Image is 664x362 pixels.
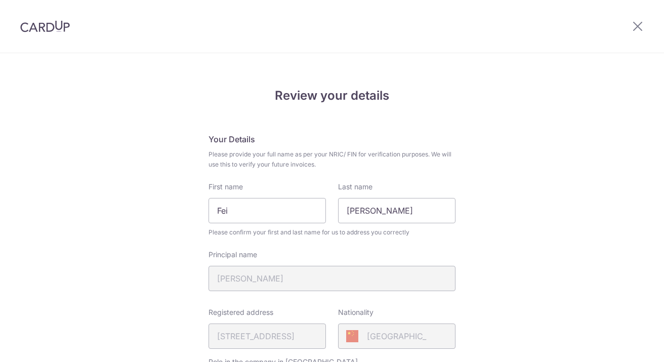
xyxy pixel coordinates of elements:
[209,198,326,223] input: First Name
[209,133,455,145] h5: Your Details
[338,307,373,317] label: Nationality
[338,182,372,192] label: Last name
[209,227,455,237] span: Please confirm your first and last name for us to address you correctly
[209,87,455,105] h4: Review your details
[20,20,70,32] img: CardUp
[209,182,243,192] label: First name
[599,332,654,357] iframe: Opens a widget where you can find more information
[338,198,455,223] input: Last name
[209,307,273,317] label: Registered address
[209,149,455,170] span: Please provide your full name as per your NRIC/ FIN for verification purposes. We will use this t...
[209,250,257,260] label: Principal name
